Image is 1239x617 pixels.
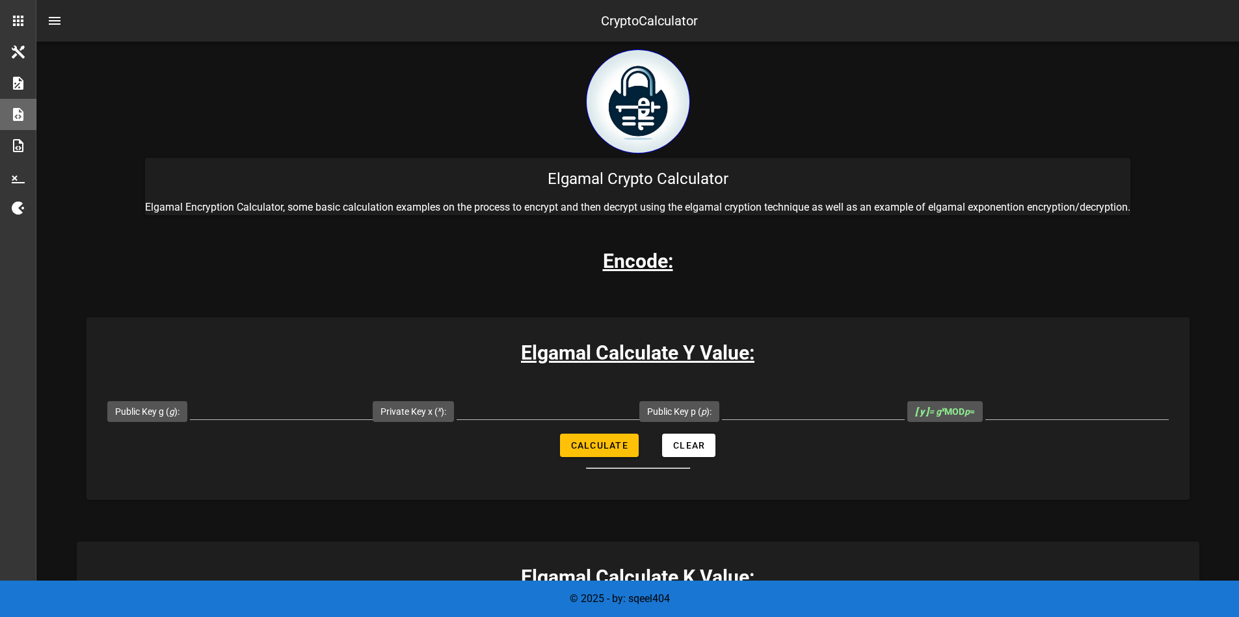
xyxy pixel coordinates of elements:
b: [ y ] [915,406,929,417]
span: MOD = [915,406,975,417]
i: g [169,406,174,417]
sup: x [941,405,944,414]
p: Elgamal Encryption Calculator, some basic calculation examples on the process to encrypt and then... [145,200,1130,215]
label: Public Key p ( ): [647,405,712,418]
i: p [701,406,706,417]
button: nav-menu-toggle [39,5,70,36]
button: Clear [662,434,715,457]
span: Calculate [570,440,628,451]
i: = g [915,406,944,417]
img: encryption logo [586,49,690,153]
h3: Encode: [603,246,673,276]
span: Clear [673,440,705,451]
i: p [965,406,970,417]
label: Private Key x ( ): [380,405,446,418]
label: Public Key g ( ): [115,405,180,418]
span: © 2025 - by: sqeel404 [570,592,670,605]
sup: x [438,405,441,414]
h3: Elgamal Calculate K Value: [77,562,1199,592]
div: CryptoCalculator [601,11,698,31]
h3: Elgamal Calculate Y Value: [87,338,1190,367]
a: home [586,144,690,156]
button: Calculate [560,434,639,457]
div: Elgamal Crypto Calculator [145,158,1130,200]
